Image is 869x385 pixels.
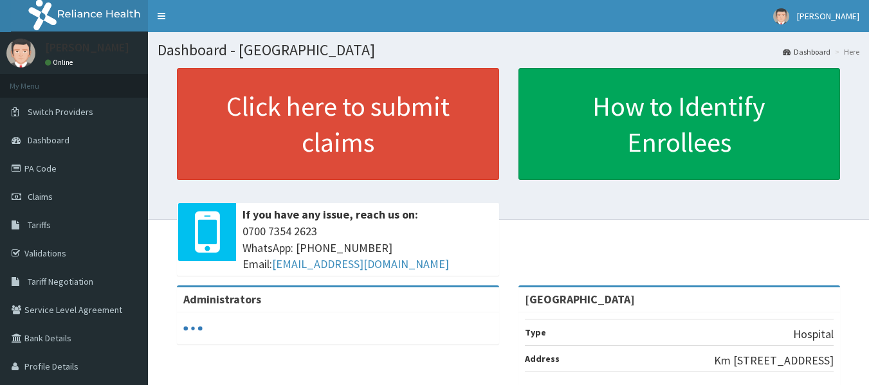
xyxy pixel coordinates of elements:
span: Dashboard [28,134,69,146]
p: Km [STREET_ADDRESS] [714,352,834,369]
span: [PERSON_NAME] [797,10,859,22]
svg: audio-loading [183,319,203,338]
strong: [GEOGRAPHIC_DATA] [525,292,635,307]
b: Type [525,327,546,338]
a: Dashboard [783,46,830,57]
span: Switch Providers [28,106,93,118]
span: Claims [28,191,53,202]
span: 0700 7354 2623 WhatsApp: [PHONE_NUMBER] Email: [242,223,493,273]
span: Tariff Negotiation [28,276,93,287]
img: User Image [773,8,789,24]
b: Administrators [183,292,261,307]
p: [PERSON_NAME] [45,42,129,53]
p: Hospital [793,326,834,343]
a: How to Identify Enrollees [518,68,841,180]
a: Click here to submit claims [177,68,499,180]
a: [EMAIL_ADDRESS][DOMAIN_NAME] [272,256,449,271]
li: Here [832,46,859,57]
b: If you have any issue, reach us on: [242,207,418,222]
b: Address [525,353,560,364]
img: User Image [6,39,35,67]
a: Online [45,58,76,67]
h1: Dashboard - [GEOGRAPHIC_DATA] [158,42,859,58]
span: Tariffs [28,219,51,231]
